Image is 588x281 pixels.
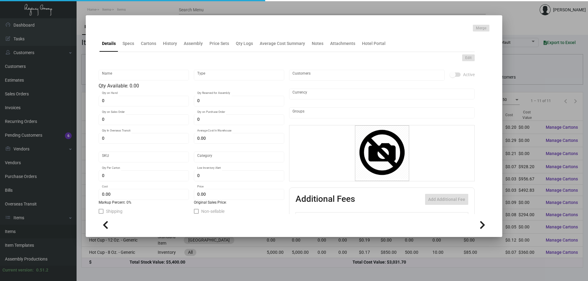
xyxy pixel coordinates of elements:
[296,213,315,223] th: Active
[433,213,461,223] th: Price type
[428,197,465,202] span: Add Additional Fee
[106,208,123,215] span: Shipping
[209,40,229,47] div: Price Sets
[362,40,386,47] div: Hotel Portal
[292,73,442,78] input: Add new..
[312,40,323,47] div: Notes
[184,40,203,47] div: Assembly
[201,208,224,215] span: Non-sellable
[296,194,355,205] h2: Additional Fees
[330,40,355,47] div: Attachments
[463,71,475,78] span: Active
[473,25,489,31] button: Merge
[236,40,253,47] div: Qty Logs
[141,40,156,47] div: Cartons
[425,194,468,205] button: Add Additional Fee
[314,213,383,223] th: Type
[465,55,472,61] span: Edit
[476,26,486,31] span: Merge
[292,110,472,115] input: Add new..
[99,82,284,90] div: Qty Available: 0.00
[123,40,134,47] div: Specs
[102,40,116,47] div: Details
[383,213,408,223] th: Cost
[462,54,475,61] button: Edit
[163,40,177,47] div: History
[2,267,34,273] div: Current version:
[260,40,305,47] div: Average Cost Summary
[408,213,433,223] th: Price
[36,267,48,273] div: 0.51.2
